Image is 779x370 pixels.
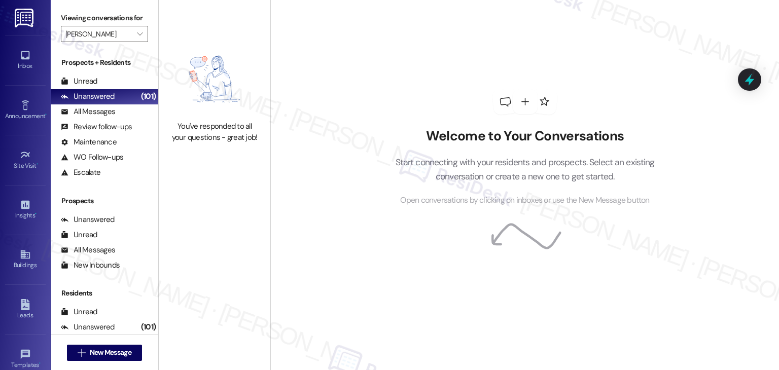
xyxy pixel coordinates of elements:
[61,307,97,317] div: Unread
[137,30,143,38] i: 
[138,319,158,335] div: (101)
[61,137,117,147] div: Maintenance
[39,360,41,367] span: •
[5,246,46,273] a: Buildings
[61,245,115,255] div: All Messages
[65,26,132,42] input: All communities
[90,347,131,358] span: New Message
[78,349,85,357] i: 
[61,167,100,178] div: Escalate
[61,10,148,26] label: Viewing conversations for
[15,9,36,27] img: ResiDesk Logo
[170,121,259,143] div: You've responded to all your questions - great job!
[61,260,120,271] div: New Inbounds
[5,196,46,224] a: Insights •
[61,152,123,163] div: WO Follow-ups
[37,161,38,168] span: •
[51,57,158,68] div: Prospects + Residents
[61,76,97,87] div: Unread
[61,230,97,240] div: Unread
[61,106,115,117] div: All Messages
[380,155,670,184] p: Start connecting with your residents and prospects. Select an existing conversation or create a n...
[5,296,46,323] a: Leads
[67,345,142,361] button: New Message
[400,194,649,207] span: Open conversations by clicking on inboxes or use the New Message button
[61,322,115,332] div: Unanswered
[35,210,37,217] span: •
[51,288,158,299] div: Residents
[61,122,132,132] div: Review follow-ups
[170,42,259,116] img: empty-state
[51,196,158,206] div: Prospects
[61,91,115,102] div: Unanswered
[45,111,47,118] span: •
[5,47,46,74] a: Inbox
[380,128,670,144] h2: Welcome to Your Conversations
[5,146,46,174] a: Site Visit •
[61,214,115,225] div: Unanswered
[138,89,158,104] div: (101)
